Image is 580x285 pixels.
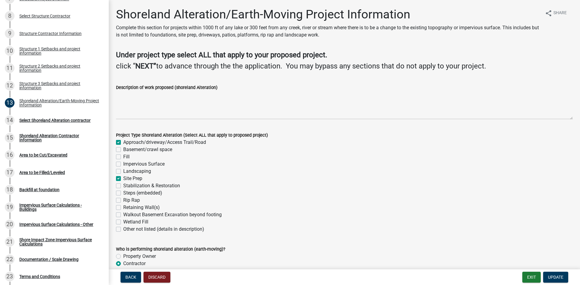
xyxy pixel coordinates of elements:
span: Share [553,10,567,17]
h4: click “ to advance through the the application. You may bypass any sections that do not apply to ... [116,62,573,71]
label: Stabilization & Restoration [123,182,180,189]
label: Landscaping [123,168,151,175]
div: 13 [5,98,14,108]
div: Backfill at foundation [19,188,60,192]
button: Exit [522,272,541,283]
button: Discard [143,272,170,283]
div: Structure 2 Setbacks and project information [19,64,99,72]
label: Other not listed (details in description) [123,226,204,233]
div: 18 [5,185,14,195]
label: Property Owner [123,253,156,260]
div: 12 [5,81,14,90]
div: 22 [5,255,14,264]
strong: Under project type select ALL that apply to your proposed project. [116,51,327,59]
div: Area to be Cut/Excavated [19,153,67,157]
label: Impervious Surface [123,160,165,168]
div: Shore Impact Zone Impervious Surface Calculations [19,238,99,246]
label: Site Prep [123,175,142,182]
label: Walkout Basement Excavation beyond footing [123,211,222,218]
div: 14 [5,116,14,125]
label: Steps (embedded) [123,189,162,197]
button: Back [121,272,141,283]
div: 8 [5,11,14,21]
label: Rip Rap [123,197,140,204]
div: 10 [5,46,14,56]
div: Impervious Surface Calculations - Buildings [19,203,99,211]
label: Who is performing shoreland alteration (earth-moving)? [116,247,225,252]
label: Project Type Shoreland Alteration (Select ALL that apply to proposed project) [116,133,268,138]
div: Documentation / Scale Drawing [19,257,79,261]
span: Update [548,275,563,280]
span: Back [125,275,136,280]
div: 9 [5,29,14,38]
label: Description of work proposed (shoreland Alteration) [116,86,217,90]
div: Structure 1 Setbacks and project information [19,47,99,55]
div: Structure Contractor Information [19,31,82,36]
div: Impervious Surface Calculations - Other [19,222,93,226]
div: 16 [5,150,14,160]
div: 11 [5,63,14,73]
div: 15 [5,133,14,143]
label: Retaining Wall(s) [123,204,160,211]
label: Fill [123,153,130,160]
div: 17 [5,168,14,177]
label: Approach/driveway/Access Trail/Road [123,139,206,146]
label: Contractor [123,260,146,267]
button: Update [543,272,568,283]
div: Shoreland Alteration/Earth-Moving Project Information [19,99,99,107]
div: Area to be Filled/Leveled [19,170,65,175]
h1: Shoreland Alteration/Earth-Moving Project Information [116,7,540,22]
button: shareShare [540,7,572,19]
p: Complete this section for projects within 1000 ft of any lake or 300 feet from any creek, river o... [116,24,540,39]
div: Terms and Conditions [19,274,60,279]
div: 23 [5,272,14,281]
div: Select Shoreland Alteration contractor [19,118,91,122]
label: Basement/crawl space [123,146,172,153]
div: Shoreland Alteration Contractor Information [19,134,99,142]
div: 20 [5,220,14,229]
div: Select Structure Contractor [19,14,70,18]
strong: NEXT” [135,62,156,70]
i: share [545,10,552,17]
div: Structure 3 Setbacks and project information [19,81,99,90]
div: 21 [5,237,14,247]
div: 19 [5,202,14,212]
label: Wetland Fill [123,218,148,226]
